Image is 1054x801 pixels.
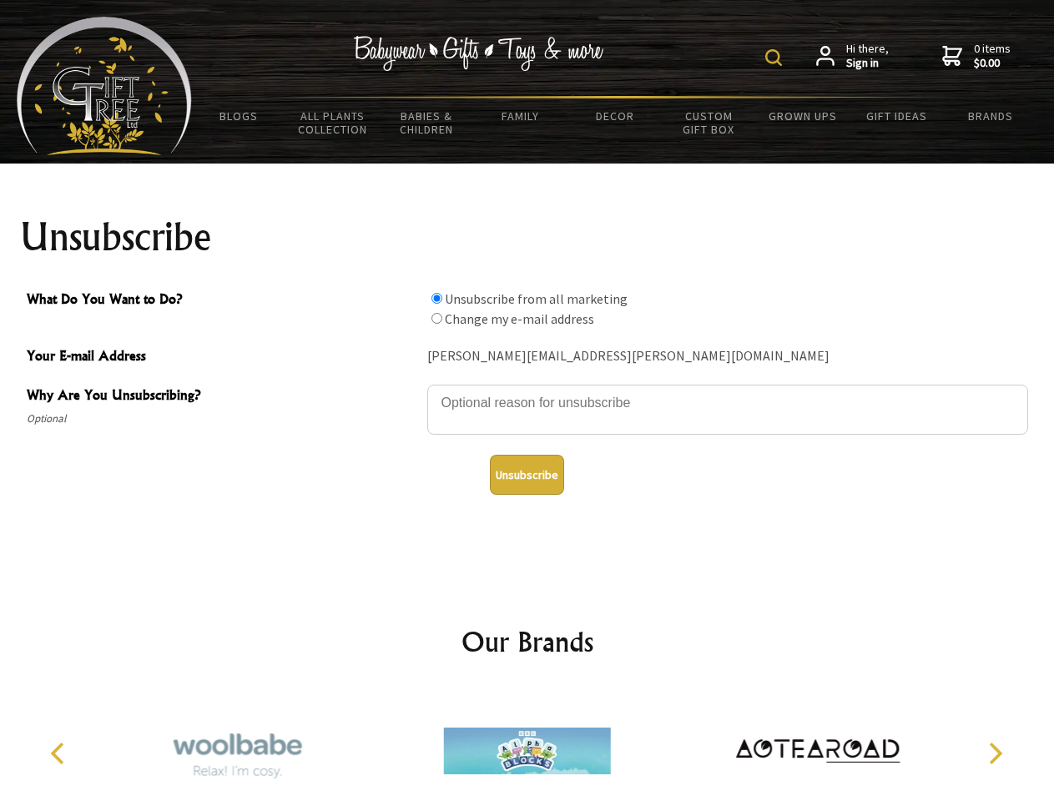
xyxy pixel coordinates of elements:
[27,345,419,370] span: Your E-mail Address
[474,98,568,133] a: Family
[33,622,1021,662] h2: Our Brands
[427,344,1028,370] div: [PERSON_NAME][EMAIL_ADDRESS][PERSON_NAME][DOMAIN_NAME]
[662,98,756,147] a: Custom Gift Box
[286,98,381,147] a: All Plants Collection
[20,217,1035,257] h1: Unsubscribe
[567,98,662,133] a: Decor
[27,385,419,409] span: Why Are You Unsubscribing?
[192,98,286,133] a: BLOGS
[27,289,419,313] span: What Do You Want to Do?
[974,56,1011,71] strong: $0.00
[755,98,850,133] a: Grown Ups
[27,409,419,429] span: Optional
[490,455,564,495] button: Unsubscribe
[846,42,889,71] span: Hi there,
[354,36,604,71] img: Babywear - Gifts - Toys & more
[445,290,628,307] label: Unsubscribe from all marketing
[850,98,944,133] a: Gift Ideas
[944,98,1038,133] a: Brands
[846,56,889,71] strong: Sign in
[942,42,1011,71] a: 0 items$0.00
[431,293,442,304] input: What Do You Want to Do?
[42,735,78,772] button: Previous
[380,98,474,147] a: Babies & Children
[431,313,442,324] input: What Do You Want to Do?
[445,310,594,327] label: Change my e-mail address
[976,735,1013,772] button: Next
[427,385,1028,435] textarea: Why Are You Unsubscribing?
[816,42,889,71] a: Hi there,Sign in
[974,41,1011,71] span: 0 items
[17,17,192,155] img: Babyware - Gifts - Toys and more...
[765,49,782,66] img: product search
